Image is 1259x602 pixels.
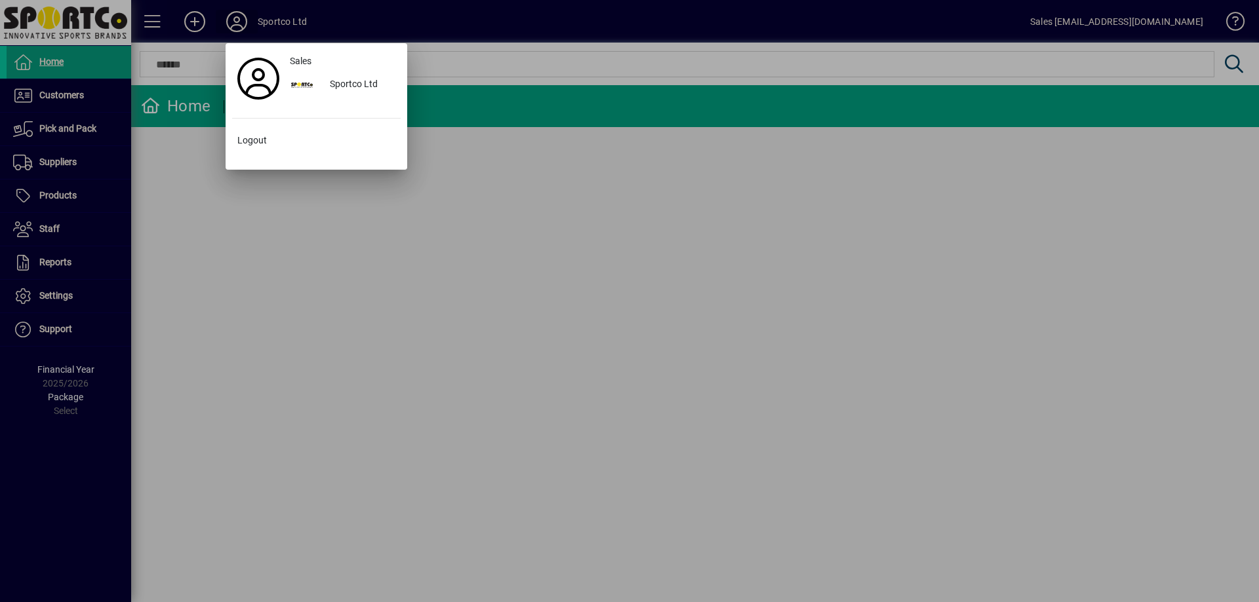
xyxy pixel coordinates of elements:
span: Sales [290,54,311,68]
div: Sportco Ltd [319,73,401,97]
a: Profile [232,67,285,90]
button: Logout [232,129,401,153]
a: Sales [285,50,401,73]
span: Logout [237,134,267,147]
button: Sportco Ltd [285,73,401,97]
